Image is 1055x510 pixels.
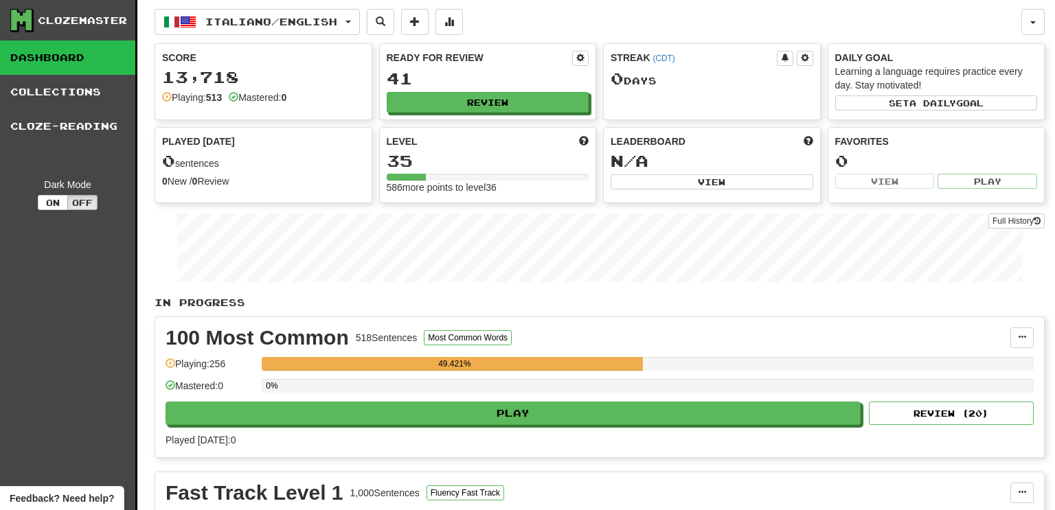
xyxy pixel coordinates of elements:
[869,402,1034,425] button: Review (20)
[229,91,286,104] div: Mastered:
[155,296,1045,310] p: In Progress
[281,92,286,103] strong: 0
[435,9,463,35] button: More stats
[611,51,777,65] div: Streak
[427,485,504,500] button: Fluency Fast Track
[653,54,674,63] a: (CDT)
[387,152,589,170] div: 35
[162,151,175,170] span: 0
[162,176,168,187] strong: 0
[804,135,813,148] span: This week in points, UTC
[387,70,589,87] div: 41
[835,51,1038,65] div: Daily Goal
[387,51,573,65] div: Ready for Review
[611,135,685,148] span: Leaderboard
[611,174,813,189] button: View
[611,151,648,170] span: N/A
[192,176,198,187] strong: 0
[367,9,394,35] button: Search sentences
[10,491,114,505] span: Open feedback widget
[166,402,861,425] button: Play
[988,213,1045,229] a: Full History
[611,70,813,88] div: Day s
[67,195,98,210] button: Off
[162,69,365,86] div: 13,718
[162,174,365,188] div: New / Review
[424,330,512,345] button: Most Common Words
[835,95,1038,111] button: Seta dailygoal
[155,9,360,35] button: Italiano/English
[166,483,343,503] div: Fast Track Level 1
[350,486,420,500] div: 1,000 Sentences
[162,135,235,148] span: Played [DATE]
[835,65,1038,92] div: Learning a language requires practice every day. Stay motivated!
[38,14,127,27] div: Clozemaster
[938,174,1037,189] button: Play
[162,152,365,170] div: sentences
[10,178,125,192] div: Dark Mode
[206,92,222,103] strong: 513
[166,379,255,402] div: Mastered: 0
[387,135,418,148] span: Level
[387,181,589,194] div: 586 more points to level 36
[835,152,1038,170] div: 0
[835,135,1038,148] div: Favorites
[356,331,418,345] div: 518 Sentences
[166,434,236,445] span: Played [DATE]: 0
[205,16,337,27] span: Italiano / English
[611,69,624,88] span: 0
[162,51,365,65] div: Score
[909,98,956,108] span: a daily
[166,327,349,348] div: 100 Most Common
[166,357,255,380] div: Playing: 256
[835,174,935,189] button: View
[266,357,643,371] div: 49.421%
[387,92,589,113] button: Review
[162,91,222,104] div: Playing:
[401,9,429,35] button: Add sentence to collection
[38,195,68,210] button: On
[579,135,589,148] span: Score more points to level up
